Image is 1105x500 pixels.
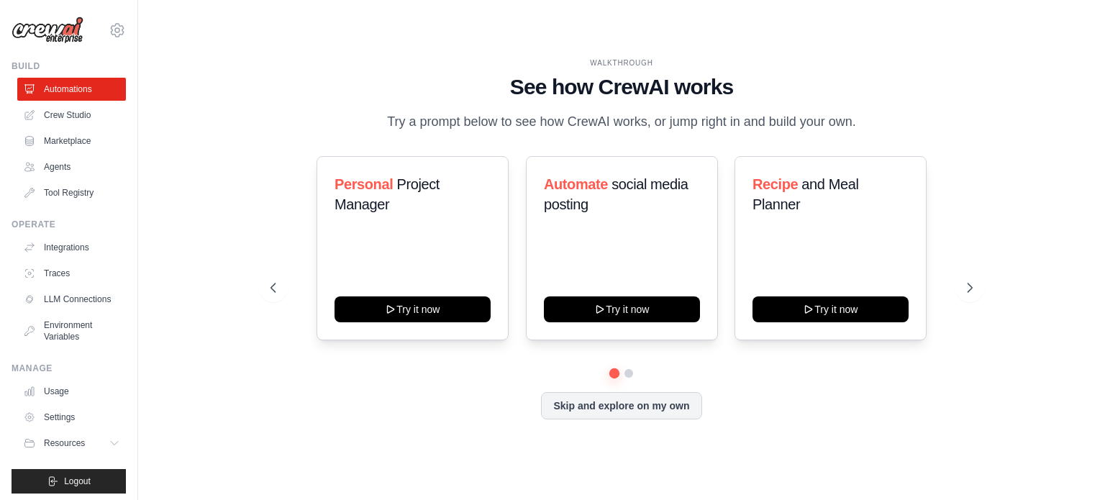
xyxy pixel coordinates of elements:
[1033,431,1105,500] iframe: Chat Widget
[17,129,126,153] a: Marketplace
[17,78,126,101] a: Automations
[335,296,491,322] button: Try it now
[544,296,700,322] button: Try it now
[17,432,126,455] button: Resources
[17,262,126,285] a: Traces
[12,363,126,374] div: Manage
[544,176,688,212] span: social media posting
[44,437,85,449] span: Resources
[335,176,393,192] span: Personal
[335,176,440,212] span: Project Manager
[544,176,608,192] span: Automate
[380,112,863,132] p: Try a prompt below to see how CrewAI works, or jump right in and build your own.
[12,469,126,494] button: Logout
[12,60,126,72] div: Build
[270,74,973,100] h1: See how CrewAI works
[17,380,126,403] a: Usage
[17,181,126,204] a: Tool Registry
[17,236,126,259] a: Integrations
[17,104,126,127] a: Crew Studio
[270,58,973,68] div: WALKTHROUGH
[752,176,858,212] span: and Meal Planner
[17,288,126,311] a: LLM Connections
[752,176,798,192] span: Recipe
[12,17,83,44] img: Logo
[12,219,126,230] div: Operate
[17,314,126,348] a: Environment Variables
[17,406,126,429] a: Settings
[752,296,909,322] button: Try it now
[64,476,91,487] span: Logout
[17,155,126,178] a: Agents
[541,392,701,419] button: Skip and explore on my own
